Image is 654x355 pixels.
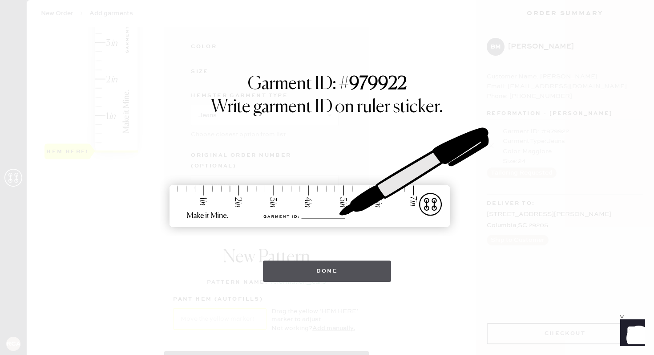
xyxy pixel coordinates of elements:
[211,97,443,118] h1: Write garment ID on ruler sticker.
[160,105,494,252] img: ruler-sticker-sharpie.svg
[349,75,407,93] strong: 979922
[248,73,407,97] h1: Garment ID: #
[612,315,650,353] iframe: Front Chat
[263,261,392,282] button: Done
